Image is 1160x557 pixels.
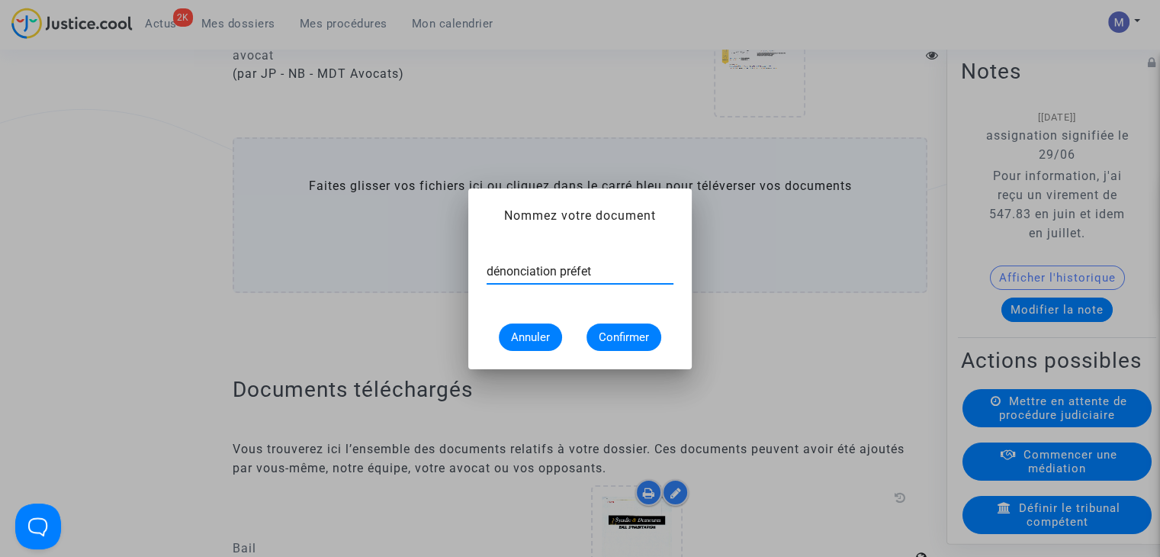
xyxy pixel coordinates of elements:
[511,330,550,344] span: Annuler
[499,324,562,351] button: Annuler
[599,330,649,344] span: Confirmer
[15,504,61,549] iframe: Help Scout Beacon - Open
[586,324,661,351] button: Confirmer
[504,208,656,223] span: Nommez votre document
